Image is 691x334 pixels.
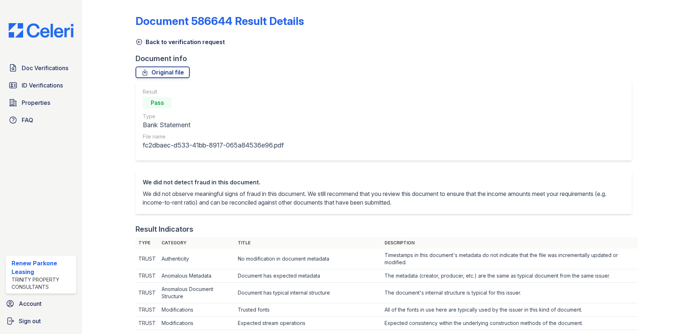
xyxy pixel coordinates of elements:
a: FAQ [6,113,76,127]
td: TRUST [136,269,159,283]
div: Result Indicators [136,224,193,234]
th: Category [159,237,235,249]
span: Sign out [19,317,41,325]
td: TRUST [136,317,159,330]
div: Bank Statement [143,120,284,130]
a: Original file [136,67,190,78]
a: Sign out [3,314,79,328]
td: TRUST [136,303,159,317]
a: ID Verifications [6,78,76,93]
th: Title [235,237,382,249]
a: Properties [6,95,76,110]
td: The metadata (creator, producer, etc.) are the same as typical document from the same issuer. [382,269,638,283]
div: File name [143,133,284,140]
td: Document has expected metadata [235,269,382,283]
iframe: chat widget [661,305,684,327]
td: Anomalous Document Structure [159,283,235,303]
div: Document info [136,53,638,64]
div: fc2dbaec-d533-41bb-8917-065a84536e96.pdf [143,140,284,150]
td: Modifications [159,303,235,317]
div: Result [143,88,284,95]
td: Modifications [159,317,235,330]
a: Document 586644 Result Details [136,14,304,27]
td: Timestamps in this document's metadata do not indicate that the file was incrementally updated or... [382,249,638,269]
td: Anomalous Metadata [159,269,235,283]
td: No modification in document metadata [235,249,382,269]
span: ID Verifications [22,81,63,90]
td: Expected consistency within the underlying construction methods of the document. [382,317,638,330]
td: TRUST [136,249,159,269]
td: TRUST [136,283,159,303]
span: FAQ [22,116,33,124]
span: Doc Verifications [22,64,68,72]
a: Account [3,296,79,311]
td: Document has typical internal structure [235,283,382,303]
span: Account [19,299,42,308]
a: Back to verification request [136,38,225,46]
a: Doc Verifications [6,61,76,75]
div: Type [143,113,284,120]
div: We did not detect fraud in this document. [143,178,625,187]
div: Renew Parkone Leasing [12,259,73,276]
th: Description [382,237,638,249]
td: The document's internal structure is typical for this issuer. [382,283,638,303]
img: CE_Logo_Blue-a8612792a0a2168367f1c8372b55b34899dd931a85d93a1a3d3e32e68fde9ad4.png [3,23,79,38]
th: Type [136,237,159,249]
div: Pass [143,97,172,108]
div: Trinity Property Consultants [12,276,73,291]
p: We did not observe meaningful signs of fraud in this document. We still recommend that you review... [143,189,625,207]
span: Properties [22,98,50,107]
td: Expected stream operations [235,317,382,330]
td: Authenticity [159,249,235,269]
td: Trusted fonts [235,303,382,317]
td: All of the fonts in use here are typically used by the issuer in this kind of document. [382,303,638,317]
